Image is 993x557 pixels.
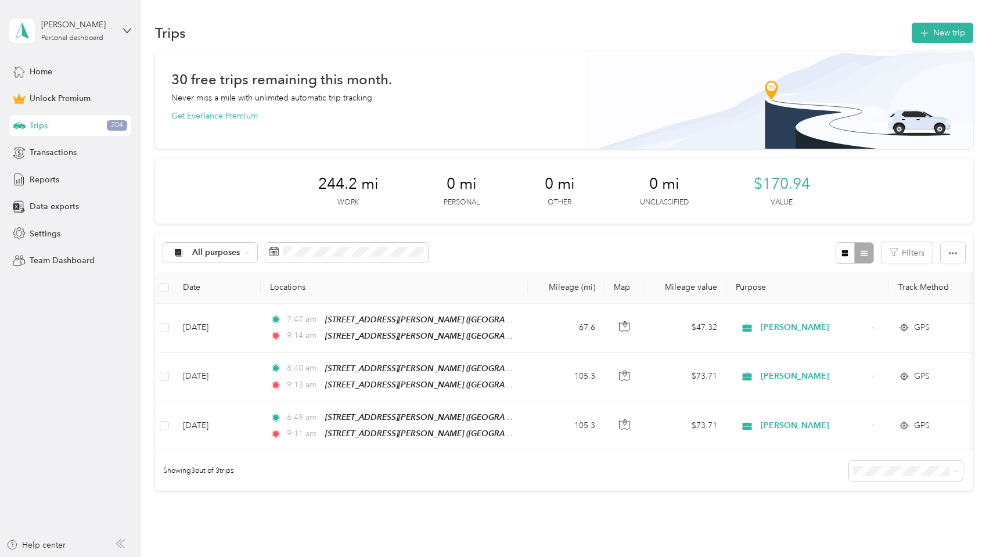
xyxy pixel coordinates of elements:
p: Work [337,197,359,208]
span: GPS [914,321,930,334]
button: New trip [912,23,973,43]
td: 67.6 [528,304,605,353]
span: [STREET_ADDRESS][PERSON_NAME] ([GEOGRAPHIC_DATA][PERSON_NAME], [GEOGRAPHIC_DATA]) [325,429,704,439]
img: Banner [585,51,973,149]
span: Reports [30,174,59,186]
span: 8:40 am [287,362,320,375]
span: 244.2 mi [318,175,379,193]
span: Home [30,66,52,78]
span: Unlock Premium [30,92,91,105]
span: GPS [914,370,930,383]
span: [PERSON_NAME] [761,370,867,383]
span: 9:11 am [287,427,320,440]
span: Team Dashboard [30,254,95,267]
span: Data exports [30,200,79,213]
td: $47.32 [645,304,726,353]
span: 6:49 am [287,411,320,424]
h1: 30 free trips remaining this month. [171,73,392,85]
span: 9:14 am [287,329,320,342]
th: Locations [261,272,528,304]
span: [STREET_ADDRESS][PERSON_NAME] ([GEOGRAPHIC_DATA][PERSON_NAME], [GEOGRAPHIC_DATA]) [325,364,704,373]
span: [STREET_ADDRESS][PERSON_NAME] ([GEOGRAPHIC_DATA][PERSON_NAME], [GEOGRAPHIC_DATA]) [325,412,704,422]
td: 105.3 [528,401,605,450]
td: 105.3 [528,353,605,401]
td: [DATE] [174,401,261,450]
span: 204 [107,120,127,131]
div: [PERSON_NAME] [41,19,114,31]
th: Map [605,272,645,304]
th: Purpose [726,272,889,304]
span: Trips [30,120,48,132]
button: Filters [882,242,933,264]
td: $73.71 [645,401,726,450]
p: Value [771,197,793,208]
span: [PERSON_NAME] [761,419,867,432]
span: Showing 3 out of 3 trips [155,466,233,476]
h1: Trips [155,27,186,39]
p: Unclassified [640,197,689,208]
span: All purposes [192,249,240,257]
span: 0 mi [649,175,679,193]
iframe: Everlance-gr Chat Button Frame [928,492,993,557]
p: Never miss a mile with unlimited automatic trip tracking [171,92,372,104]
th: Mileage value [645,272,726,304]
span: [STREET_ADDRESS][PERSON_NAME] ([GEOGRAPHIC_DATA][PERSON_NAME], [GEOGRAPHIC_DATA]) [325,315,704,325]
span: Settings [30,228,60,240]
button: Help center [6,539,66,551]
span: 0 mi [545,175,575,193]
td: [DATE] [174,353,261,401]
span: [STREET_ADDRESS][PERSON_NAME] ([GEOGRAPHIC_DATA][PERSON_NAME], [GEOGRAPHIC_DATA]) [325,380,704,390]
td: $73.71 [645,353,726,401]
p: Other [548,197,571,208]
span: 0 mi [447,175,477,193]
th: Track Method [889,272,970,304]
button: Get Everlance Premium [171,110,258,122]
span: Transactions [30,146,77,159]
p: Personal [444,197,480,208]
span: [STREET_ADDRESS][PERSON_NAME] ([GEOGRAPHIC_DATA][PERSON_NAME], [GEOGRAPHIC_DATA]) [325,331,704,341]
span: 7:47 am [287,313,320,326]
span: $170.94 [754,175,810,193]
span: GPS [914,419,930,432]
span: [PERSON_NAME] [761,321,867,334]
td: [DATE] [174,304,261,353]
th: Mileage (mi) [528,272,605,304]
span: 9:13 am [287,379,320,391]
div: Personal dashboard [41,35,103,42]
th: Date [174,272,261,304]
